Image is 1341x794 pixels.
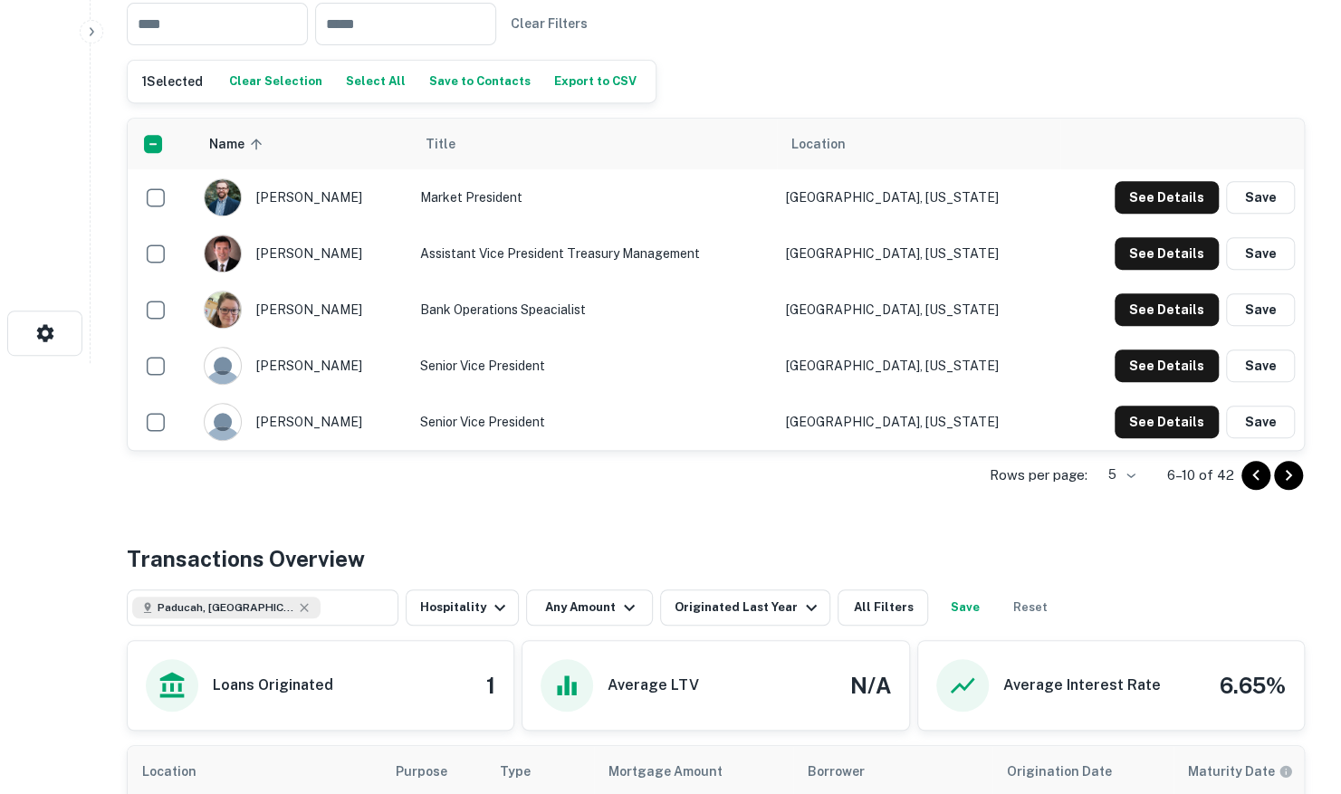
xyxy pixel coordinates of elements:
th: Name [195,119,411,169]
button: See Details [1115,237,1219,270]
button: Save [1226,237,1295,270]
img: 1517253629254 [205,179,241,215]
h4: Transactions Overview [127,542,365,575]
button: Save your search to get updates of matches that match your search criteria. [935,589,993,626]
td: [GEOGRAPHIC_DATA], [US_STATE] [777,338,1060,394]
button: Clear Selection [225,68,327,95]
div: scrollable content [128,119,1304,450]
button: Reset [1001,589,1058,626]
td: Assistant Vice President Treasury Management [411,225,777,282]
span: Title [426,133,479,155]
button: See Details [1115,293,1219,326]
span: Borrower [808,761,865,782]
span: Maturity dates displayed may be estimated. Please contact the lender for the most accurate maturi... [1188,761,1317,781]
div: [PERSON_NAME] [204,291,402,329]
button: Export to CSV [550,68,641,95]
button: See Details [1115,181,1219,214]
img: 1517823028869 [205,235,241,272]
img: 1664571620411 [205,292,241,328]
button: Originated Last Year [660,589,830,626]
h6: Maturity Date [1188,761,1275,781]
button: Go to previous page [1241,461,1270,490]
button: Clear Filters [503,7,595,40]
button: All Filters [838,589,928,626]
td: Market President [411,169,777,225]
td: [GEOGRAPHIC_DATA], [US_STATE] [777,394,1060,450]
h4: 1 [486,669,495,702]
button: Save [1226,293,1295,326]
div: [PERSON_NAME] [204,347,402,385]
button: Save [1226,181,1295,214]
img: 9c8pery4andzj6ohjkjp54ma2 [205,348,241,384]
span: Name [209,133,268,155]
span: Mortgage Amount [608,761,746,782]
button: Save [1226,349,1295,382]
td: [GEOGRAPHIC_DATA], [US_STATE] [777,169,1060,225]
div: [PERSON_NAME] [204,178,402,216]
div: Originated Last Year [675,597,822,618]
button: Save [1226,406,1295,438]
button: See Details [1115,406,1219,438]
span: Location [791,133,846,155]
th: Title [411,119,777,169]
td: Bank Operations Speacialist [411,282,777,338]
td: [GEOGRAPHIC_DATA], [US_STATE] [777,282,1060,338]
td: [GEOGRAPHIC_DATA], [US_STATE] [777,225,1060,282]
p: Rows per page: [990,464,1087,486]
td: Senior Vice President [411,394,777,450]
div: 5 [1095,462,1138,488]
button: Hospitality [406,589,519,626]
button: Save to Contacts [425,68,535,95]
span: Purpose [396,761,471,782]
button: See Details [1115,349,1219,382]
h6: Loans Originated [213,674,333,696]
h6: 1 Selected [142,72,203,91]
span: Origination Date [1007,761,1135,782]
h4: N/A [850,669,891,702]
button: Select All [341,68,410,95]
span: Paducah, [GEOGRAPHIC_DATA], [GEOGRAPHIC_DATA] [158,599,293,616]
td: Senior Vice President [411,338,777,394]
th: Location [777,119,1060,169]
span: Location [142,761,220,782]
h6: Average LTV [608,674,699,696]
iframe: Chat Widget [1250,649,1341,736]
img: 9c8pery4andzj6ohjkjp54ma2 [205,404,241,440]
div: [PERSON_NAME] [204,403,402,441]
p: 6–10 of 42 [1167,464,1234,486]
span: Type [500,761,554,782]
div: [PERSON_NAME] [204,234,402,273]
button: Go to next page [1274,461,1303,490]
h4: 6.65% [1220,669,1286,702]
h6: Average Interest Rate [1003,674,1161,696]
div: Maturity dates displayed may be estimated. Please contact the lender for the most accurate maturi... [1188,761,1293,781]
button: Any Amount [526,589,653,626]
